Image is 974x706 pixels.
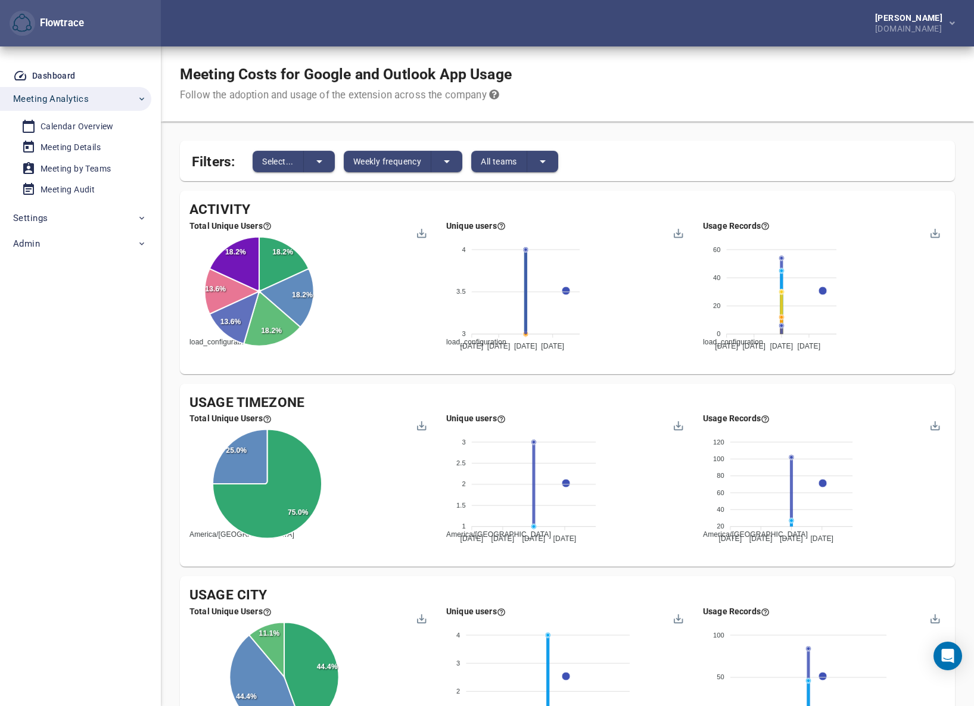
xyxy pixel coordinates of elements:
div: Menu [672,612,682,622]
div: Flowtrace [10,11,84,36]
span: All teams [481,154,517,169]
div: [DOMAIN_NAME] [875,22,947,33]
div: Here's the unique users over the whole time period. [189,605,272,617]
div: Here you can see a trendline of unique records we track over time. [703,220,770,232]
tspan: 2 [456,688,460,695]
tspan: 1 [462,523,466,530]
span: Select... [262,154,294,169]
div: Calendar Overview [41,119,114,134]
div: Menu [416,612,426,622]
div: Menu [672,419,682,430]
tspan: 60 [717,489,724,496]
span: Filters: [192,147,235,172]
h1: Meeting Costs for Google and Outlook App Usage [180,66,512,83]
div: Activity [189,200,945,220]
tspan: [DATE] [553,534,577,543]
span: America/[GEOGRAPHIC_DATA] [437,530,551,539]
tspan: [DATE] [770,341,793,350]
div: Menu [416,419,426,430]
button: Weekly frequency [344,151,431,172]
tspan: 50 [717,673,724,680]
div: Here you can see a trendline of unique records we track over time. [703,605,770,617]
tspan: 3 [456,660,460,667]
div: Follow the adoption and usage of the extension across the company [180,88,512,102]
div: Flowtrace [35,16,84,30]
div: Dashboard [32,69,76,83]
tspan: [DATE] [491,534,515,543]
button: Flowtrace [10,11,35,36]
tspan: 4 [462,245,466,253]
tspan: [DATE] [460,341,483,350]
div: Menu [416,226,426,237]
div: Usage City [189,586,945,605]
div: [PERSON_NAME] [875,14,947,22]
tspan: [DATE] [798,341,821,350]
tspan: 20 [713,302,721,309]
button: All teams [471,151,527,172]
tspan: 40 [717,506,724,513]
tspan: [DATE] [810,534,833,543]
tspan: 0 [717,330,720,337]
div: Here's the unique users over the whole time period. [189,412,272,424]
span: Meeting Analytics [13,91,89,107]
tspan: [DATE] [460,534,483,543]
div: Usage Timezone [189,393,945,413]
div: split button [471,151,558,172]
span: Admin [13,236,40,251]
tspan: [DATE] [715,341,738,350]
div: Meeting Audit [41,182,95,197]
div: Menu [929,612,939,622]
tspan: 100 [713,632,724,639]
tspan: 60 [713,245,721,253]
div: Meeting by Teams [41,161,111,176]
div: Meeting Details [41,140,101,155]
div: Menu [929,226,939,237]
span: America/[GEOGRAPHIC_DATA] [181,530,294,539]
tspan: 2.5 [456,459,466,466]
span: load_configuration [181,338,250,346]
span: America/[GEOGRAPHIC_DATA] [694,530,808,539]
tspan: 100 [713,455,724,462]
span: load_configuration [437,338,506,346]
button: Select... [253,151,304,172]
tspan: [DATE] [780,534,803,543]
tspan: 1.5 [456,502,466,509]
tspan: [DATE] [541,341,564,350]
tspan: 80 [717,472,724,480]
div: Menu [929,419,939,430]
div: Here you can see a trendline of unique users over time. [446,412,506,424]
tspan: 3.5 [456,288,466,295]
tspan: [DATE] [719,534,742,543]
img: Flowtrace [13,14,32,33]
tspan: [DATE] [514,341,537,350]
tspan: 20 [717,523,724,530]
div: Here's the unique users over the whole time period. [189,220,272,232]
div: Open Intercom Messenger [933,642,962,670]
tspan: [DATE] [487,341,511,350]
tspan: [DATE] [522,534,546,543]
span: Settings [13,210,48,226]
div: Here you can see a trendline of unique records we track over time. [703,412,770,424]
tspan: 2 [462,481,466,488]
tspan: 120 [713,438,724,446]
div: split button [253,151,335,172]
div: split button [344,151,462,172]
tspan: 3 [462,438,466,446]
div: Here you can see a trendline of unique users over time. [446,605,506,617]
tspan: 3 [462,330,466,337]
tspan: 4 [456,632,460,639]
div: Here you can see a trendline of unique users over time. [446,220,506,232]
tspan: 40 [713,274,721,281]
span: Weekly frequency [353,154,421,169]
button: [PERSON_NAME][DOMAIN_NAME] [856,10,964,36]
tspan: [DATE] [749,534,773,543]
div: Menu [672,226,682,237]
span: load_configuration [694,338,763,346]
tspan: [DATE] [742,341,765,350]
